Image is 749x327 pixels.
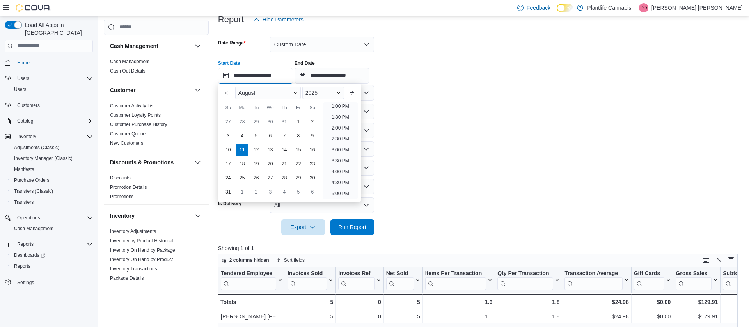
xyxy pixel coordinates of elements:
[634,312,671,321] div: $0.00
[288,270,333,290] button: Invoices Sold
[110,103,155,108] a: Customer Activity List
[386,312,420,321] div: 5
[8,250,96,261] a: Dashboards
[425,297,492,307] div: 1.6
[8,142,96,153] button: Adjustments (Classic)
[11,197,37,207] a: Transfers
[587,3,631,12] p: Plantlife Cannabis
[564,297,628,307] div: $24.98
[14,263,30,269] span: Reports
[110,212,192,220] button: Inventory
[236,116,248,128] div: day-28
[14,240,93,249] span: Reports
[330,219,374,235] button: Run Report
[110,122,167,127] a: Customer Purchase History
[302,87,344,99] div: Button. Open the year selector. 2025 is currently selected.
[104,173,209,204] div: Discounts & Promotions
[564,312,628,321] div: $24.98
[323,102,358,199] ul: Time
[8,261,96,272] button: Reports
[8,84,96,95] button: Users
[278,101,291,114] div: Th
[346,87,358,99] button: Next month
[110,238,174,244] span: Inventory by Product Historical
[236,158,248,170] div: day-18
[110,266,157,272] span: Inventory Transactions
[16,4,51,12] img: Cova
[14,101,43,110] a: Customers
[8,164,96,175] button: Manifests
[221,87,234,99] button: Previous Month
[306,130,319,142] div: day-9
[11,165,37,174] a: Manifests
[305,90,318,96] span: 2025
[292,116,305,128] div: day-1
[338,270,374,290] div: Invoices Ref
[221,270,276,290] div: Tendered Employee
[497,312,559,321] div: 1.8
[328,167,352,176] li: 4:00 PM
[110,257,173,262] a: Inventory On Hand by Product
[11,187,56,196] a: Transfers (Classic)
[110,121,167,128] span: Customer Purchase History
[110,275,144,281] span: Package Details
[363,127,369,133] button: Open list of options
[425,270,492,290] button: Items Per Transaction
[250,172,263,184] div: day-26
[110,228,156,235] span: Inventory Adjustments
[110,184,147,190] span: Promotion Details
[236,130,248,142] div: day-4
[14,132,39,141] button: Inventory
[222,101,234,114] div: Su
[236,186,248,198] div: day-1
[714,256,723,265] button: Display options
[292,144,305,156] div: day-15
[273,256,308,265] button: Sort fields
[14,86,26,92] span: Users
[328,123,352,133] li: 2:00 PM
[338,270,381,290] button: Invoices Ref
[11,224,57,233] a: Cash Management
[497,270,559,290] button: Qty Per Transaction
[222,186,234,198] div: day-31
[250,158,263,170] div: day-19
[17,279,34,286] span: Settings
[564,270,628,290] button: Transaction Average
[264,172,277,184] div: day-27
[220,297,282,307] div: Totals
[278,116,291,128] div: day-31
[306,144,319,156] div: day-16
[328,134,352,144] li: 2:30 PM
[270,197,374,213] button: All
[11,176,53,185] a: Purchase Orders
[222,158,234,170] div: day-17
[14,177,50,183] span: Purchase Orders
[11,224,93,233] span: Cash Management
[14,155,73,162] span: Inventory Manager (Classic)
[221,312,282,321] div: [PERSON_NAME] [PERSON_NAME]
[110,185,147,190] a: Promotion Details
[250,186,263,198] div: day-2
[264,101,277,114] div: We
[264,158,277,170] div: day-20
[2,100,96,111] button: Customers
[11,85,93,94] span: Users
[386,270,420,290] button: Net Sold
[363,108,369,115] button: Open list of options
[11,143,62,152] a: Adjustments (Classic)
[640,3,647,12] span: DD
[278,186,291,198] div: day-4
[250,130,263,142] div: day-5
[14,144,59,151] span: Adjustments (Classic)
[218,68,293,84] input: Press the down key to enter a popover containing a calendar. Press the escape key to close the po...
[676,312,718,321] div: $129.91
[14,116,36,126] button: Catalog
[221,270,276,277] div: Tendered Employee
[110,238,174,243] a: Inventory by Product Historical
[14,132,93,141] span: Inventory
[676,270,712,277] div: Gross Sales
[17,215,40,221] span: Operations
[110,175,131,181] a: Discounts
[17,133,36,140] span: Inventory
